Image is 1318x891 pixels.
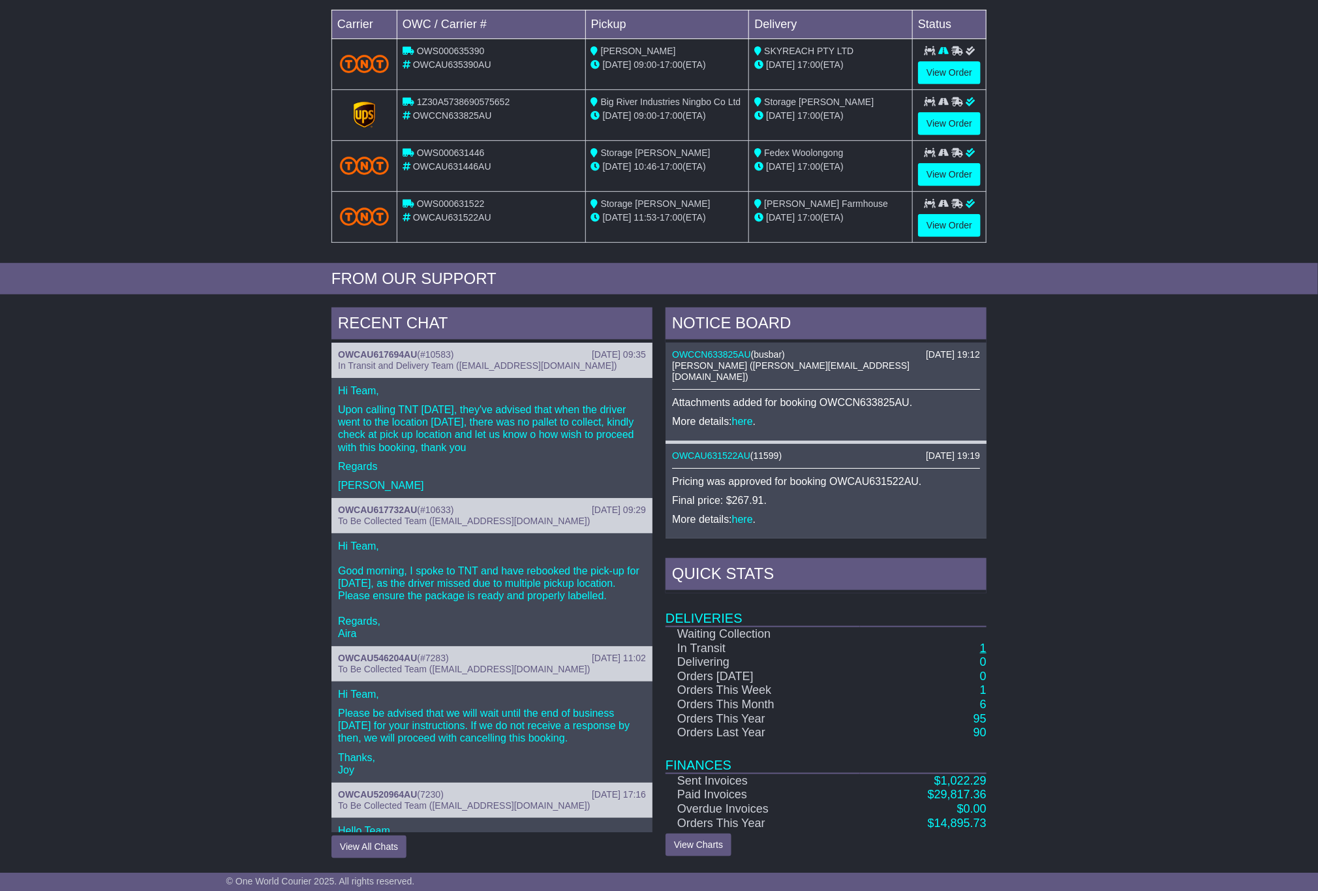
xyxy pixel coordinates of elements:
[754,211,907,225] div: (ETA)
[766,110,795,121] span: [DATE]
[666,642,860,656] td: In Transit
[672,349,980,360] div: ( )
[592,349,646,360] div: [DATE] 09:35
[417,46,485,56] span: OWS000635390
[601,97,741,107] span: Big River Industries Ningbo Co Ltd
[338,800,590,811] span: To Be Collected Team ([EMAIL_ADDRESS][DOMAIN_NAME])
[666,683,860,698] td: Orders This Week
[797,110,820,121] span: 17:00
[732,514,753,525] a: here
[926,450,980,461] div: [DATE] 19:19
[918,163,981,186] a: View Order
[417,97,510,107] span: 1Z30A5738690575652
[754,160,907,174] div: (ETA)
[666,307,987,343] div: NOTICE BOARD
[672,360,910,382] span: [PERSON_NAME] ([PERSON_NAME][EMAIL_ADDRESS][DOMAIN_NAME])
[417,148,485,158] span: OWS000631446
[928,817,987,830] a: $14,895.73
[338,479,646,492] p: [PERSON_NAME]
[592,505,646,516] div: [DATE] 09:29
[338,789,417,800] a: OWCAU520964AU
[766,212,795,223] span: [DATE]
[666,655,860,670] td: Delivering
[413,110,492,121] span: OWCCN633825AU
[964,802,987,815] span: 0.00
[666,740,987,774] td: Finances
[338,384,646,397] p: Hi Team,
[332,10,397,39] td: Carrier
[666,726,860,740] td: Orders Last Year
[754,109,907,123] div: (ETA)
[918,112,981,135] a: View Order
[766,59,795,70] span: [DATE]
[420,789,440,800] span: 7230
[672,415,980,428] p: More details: .
[957,802,987,815] a: $0.00
[797,161,820,172] span: 17:00
[420,505,451,515] span: #10633
[660,212,682,223] span: 17:00
[973,726,987,739] a: 90
[413,161,491,172] span: OWCAU631446AU
[766,161,795,172] span: [DATE]
[666,698,860,712] td: Orders This Month
[980,642,987,655] a: 1
[634,59,657,70] span: 09:00
[749,10,913,39] td: Delivery
[338,653,417,663] a: OWCAU546204AU
[603,161,632,172] span: [DATE]
[338,349,417,360] a: OWCAU617694AU
[592,789,646,800] div: [DATE] 17:16
[340,208,389,225] img: TNT_Domestic.png
[913,10,987,39] td: Status
[338,664,590,674] span: To Be Collected Team ([EMAIL_ADDRESS][DOMAIN_NAME])
[585,10,749,39] td: Pickup
[666,788,860,802] td: Paid Invoices
[764,46,853,56] span: SKYREACH PTY LTD
[331,270,987,289] div: FROM OUR SUPPORT
[397,10,586,39] td: OWC / Carrier #
[603,59,632,70] span: [DATE]
[420,349,451,360] span: #10583
[941,774,987,787] span: 1,022.29
[666,802,860,817] td: Overdue Invoices
[797,212,820,223] span: 17:00
[340,157,389,174] img: TNT_Domestic.png
[672,494,980,507] p: Final price: $267.91.
[591,160,744,174] div: - (ETA)
[764,198,888,209] span: [PERSON_NAME] Farmhouse
[338,688,646,700] p: Hi Team,
[603,212,632,223] span: [DATE]
[601,198,711,209] span: Storage [PERSON_NAME]
[754,58,907,72] div: (ETA)
[672,450,980,461] div: ( )
[338,540,646,640] p: Hi Team, Good morning, I spoke to TNT and have rebooked the pick-up for [DATE], as the driver mis...
[666,712,860,727] td: Orders This Year
[338,824,646,837] p: Hello Team,
[934,817,987,830] span: 14,895.73
[417,198,485,209] span: OWS000631522
[666,817,860,831] td: Orders This Year
[338,403,646,454] p: Upon calling TNT [DATE], they've advised that when the driver went to the location [DATE], there ...
[666,593,987,627] td: Deliveries
[926,349,980,360] div: [DATE] 19:12
[672,396,980,409] p: Attachments added for booking OWCCN633825AU.
[338,505,646,516] div: ( )
[980,670,987,683] a: 0
[601,46,676,56] span: [PERSON_NAME]
[660,59,682,70] span: 17:00
[672,450,750,461] a: OWCAU631522AU
[338,505,417,515] a: OWCAU617732AU
[660,110,682,121] span: 17:00
[413,59,491,70] span: OWCAU635390AU
[591,211,744,225] div: - (ETA)
[666,627,860,642] td: Waiting Collection
[338,751,646,776] p: Thanks, Joy
[331,836,406,858] button: View All Chats
[980,698,987,711] a: 6
[338,516,590,526] span: To Be Collected Team ([EMAIL_ADDRESS][DOMAIN_NAME])
[918,61,981,84] a: View Order
[591,109,744,123] div: - (ETA)
[338,360,617,371] span: In Transit and Delivery Team ([EMAIL_ADDRESS][DOMAIN_NAME])
[634,161,657,172] span: 10:46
